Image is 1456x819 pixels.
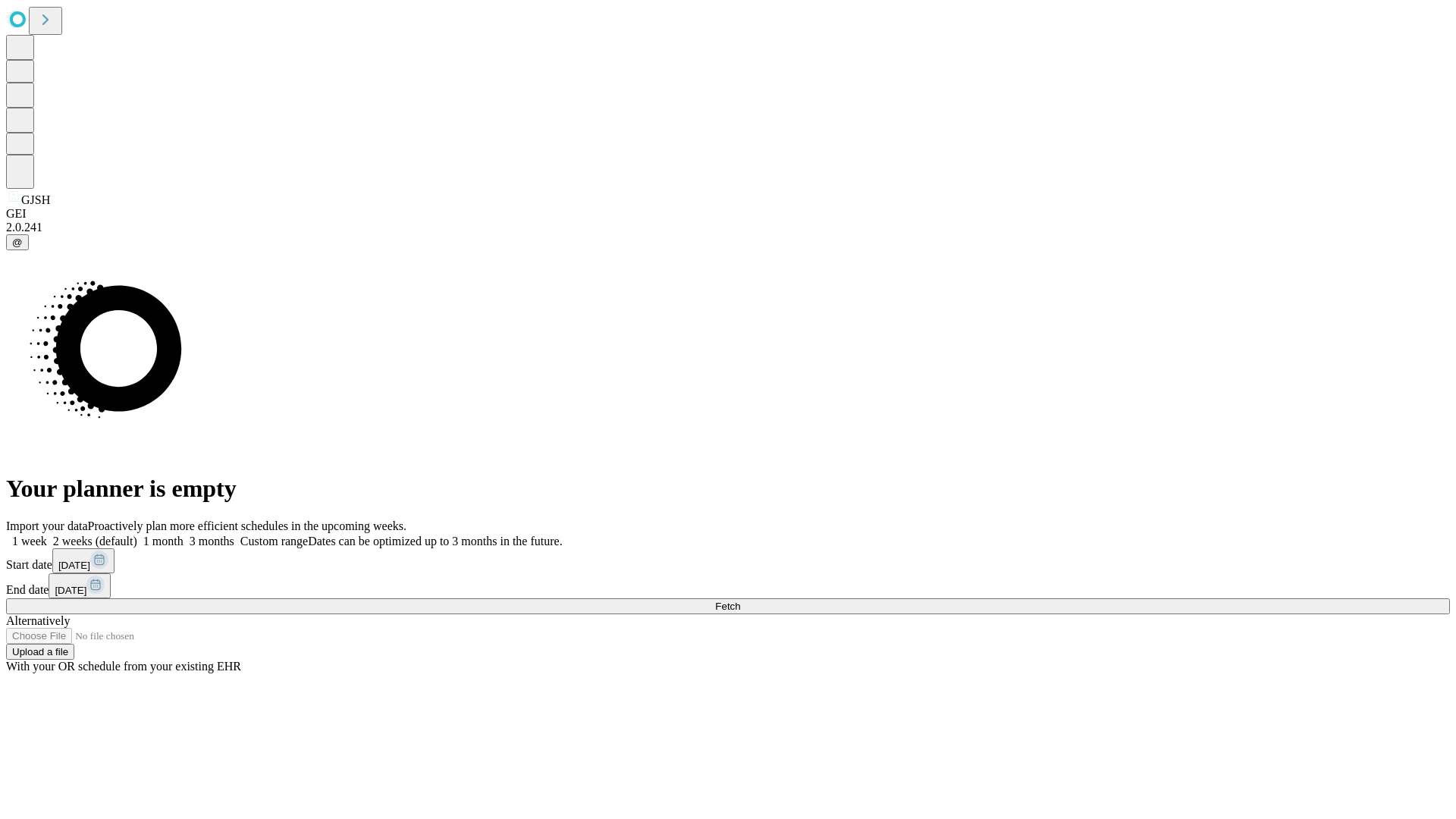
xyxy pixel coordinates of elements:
span: [DATE] [55,585,86,596]
span: GJSH [21,193,50,206]
button: [DATE] [49,573,111,598]
span: Import your data [6,519,88,532]
button: Upload a file [6,644,74,660]
div: GEI [6,207,1450,221]
h1: Your planner is empty [6,475,1450,503]
span: Fetch [715,601,740,612]
span: 1 week [12,535,47,548]
span: 3 months [190,535,234,548]
span: 1 month [143,535,184,548]
button: Fetch [6,598,1450,614]
span: With your OR schedule from your existing EHR [6,660,241,673]
span: Custom range [240,535,308,548]
span: Alternatively [6,614,70,627]
span: 2 weeks (default) [53,535,137,548]
button: [DATE] [52,548,115,573]
button: @ [6,234,29,250]
div: End date [6,573,1450,598]
div: 2.0.241 [6,221,1450,234]
span: Proactively plan more efficient schedules in the upcoming weeks. [88,519,406,532]
div: Start date [6,548,1450,573]
span: Dates can be optimized up to 3 months in the future. [308,535,562,548]
span: @ [12,237,23,248]
span: [DATE] [58,560,90,571]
